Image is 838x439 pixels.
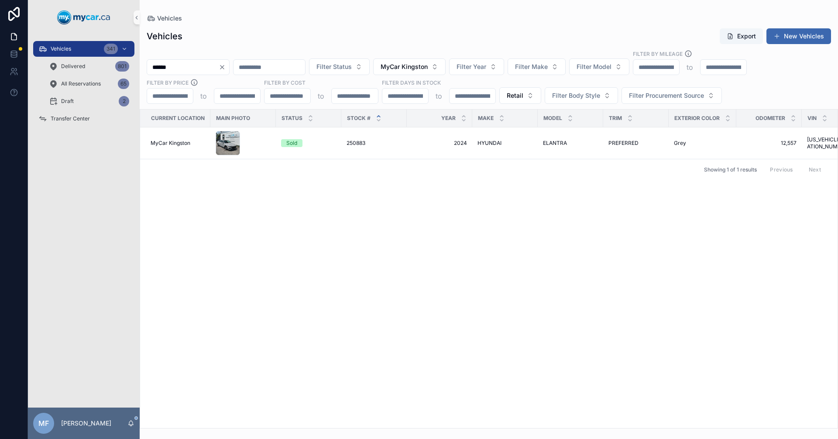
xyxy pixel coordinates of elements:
button: Select Button [622,87,722,104]
span: VIN [807,115,817,122]
a: Vehicles [147,14,182,23]
span: Transfer Center [51,115,90,122]
span: Stock # [347,115,371,122]
div: scrollable content [28,35,140,138]
span: MyCar Kingston [381,62,428,71]
button: Clear [219,64,229,71]
a: HYUNDAI [477,140,532,147]
a: Grey [674,140,731,147]
button: Select Button [449,58,504,75]
p: to [318,91,324,101]
button: Select Button [373,58,446,75]
span: Status [282,115,302,122]
span: Vehicles [157,14,182,23]
button: Select Button [569,58,629,75]
span: Grey [674,140,686,147]
div: 801 [115,61,129,72]
a: ELANTRA [543,140,598,147]
span: Showing 1 of 1 results [704,166,757,173]
span: Filter Status [316,62,352,71]
span: Current Location [151,115,205,122]
span: Trim [609,115,622,122]
span: Filter Model [577,62,611,71]
a: 2024 [412,140,467,147]
p: [PERSON_NAME] [61,419,111,428]
button: Export [720,28,763,44]
span: Main Photo [216,115,250,122]
button: Select Button [309,58,370,75]
a: All Reservations65 [44,76,134,92]
img: App logo [57,10,110,24]
a: MyCar Kingston [151,140,205,147]
p: to [687,62,693,72]
span: Filter Procurement Source [629,91,704,100]
span: Vehicles [51,45,71,52]
span: MyCar Kingston [151,140,190,147]
button: Select Button [545,87,618,104]
p: to [200,91,207,101]
span: HYUNDAI [477,140,501,147]
a: PREFERRED [608,140,663,147]
p: to [436,91,442,101]
a: Vehicles341 [33,41,134,57]
span: Retail [507,91,523,100]
span: Exterior Color [674,115,720,122]
div: 65 [118,79,129,89]
span: MF [38,418,49,429]
a: 12,557 [742,140,797,147]
span: Odometer [756,115,785,122]
label: FILTER BY PRICE [147,79,189,86]
button: Select Button [508,58,566,75]
span: Year [441,115,456,122]
label: Filter By Mileage [633,50,683,58]
button: New Vehicles [766,28,831,44]
span: Draft [61,98,74,105]
a: Delivered801 [44,58,134,74]
button: Select Button [499,87,541,104]
span: Filter Body Style [552,91,600,100]
div: Sold [286,139,297,147]
span: Model [543,115,562,122]
div: 2 [119,96,129,106]
a: 250883 [347,140,402,147]
span: Filter Year [457,62,486,71]
label: FILTER BY COST [264,79,306,86]
div: 341 [104,44,118,54]
span: Delivered [61,63,85,70]
a: Sold [281,139,336,147]
span: Filter Make [515,62,548,71]
span: Make [478,115,494,122]
span: PREFERRED [608,140,639,147]
span: 250883 [347,140,365,147]
span: ELANTRA [543,140,567,147]
h1: Vehicles [147,30,182,42]
span: All Reservations [61,80,101,87]
label: Filter Days In Stock [382,79,441,86]
a: Draft2 [44,93,134,109]
a: Transfer Center [33,111,134,127]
